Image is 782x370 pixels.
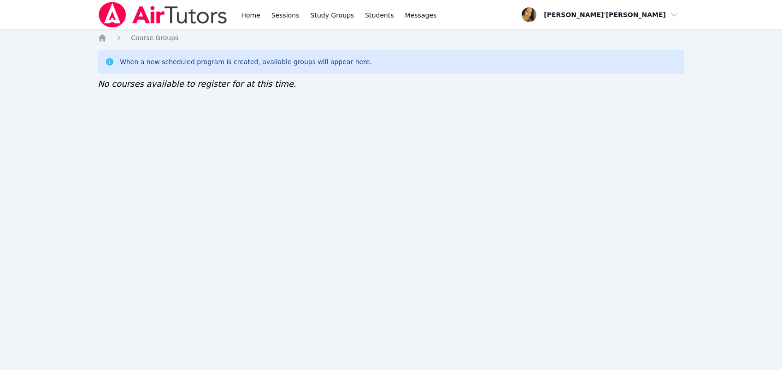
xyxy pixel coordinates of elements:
[98,2,228,28] img: Air Tutors
[98,79,296,89] span: No courses available to register for at this time.
[120,57,372,66] div: When a new scheduled program is created, available groups will appear here.
[131,33,178,42] a: Course Groups
[98,33,684,42] nav: Breadcrumb
[405,11,437,20] span: Messages
[131,34,178,42] span: Course Groups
